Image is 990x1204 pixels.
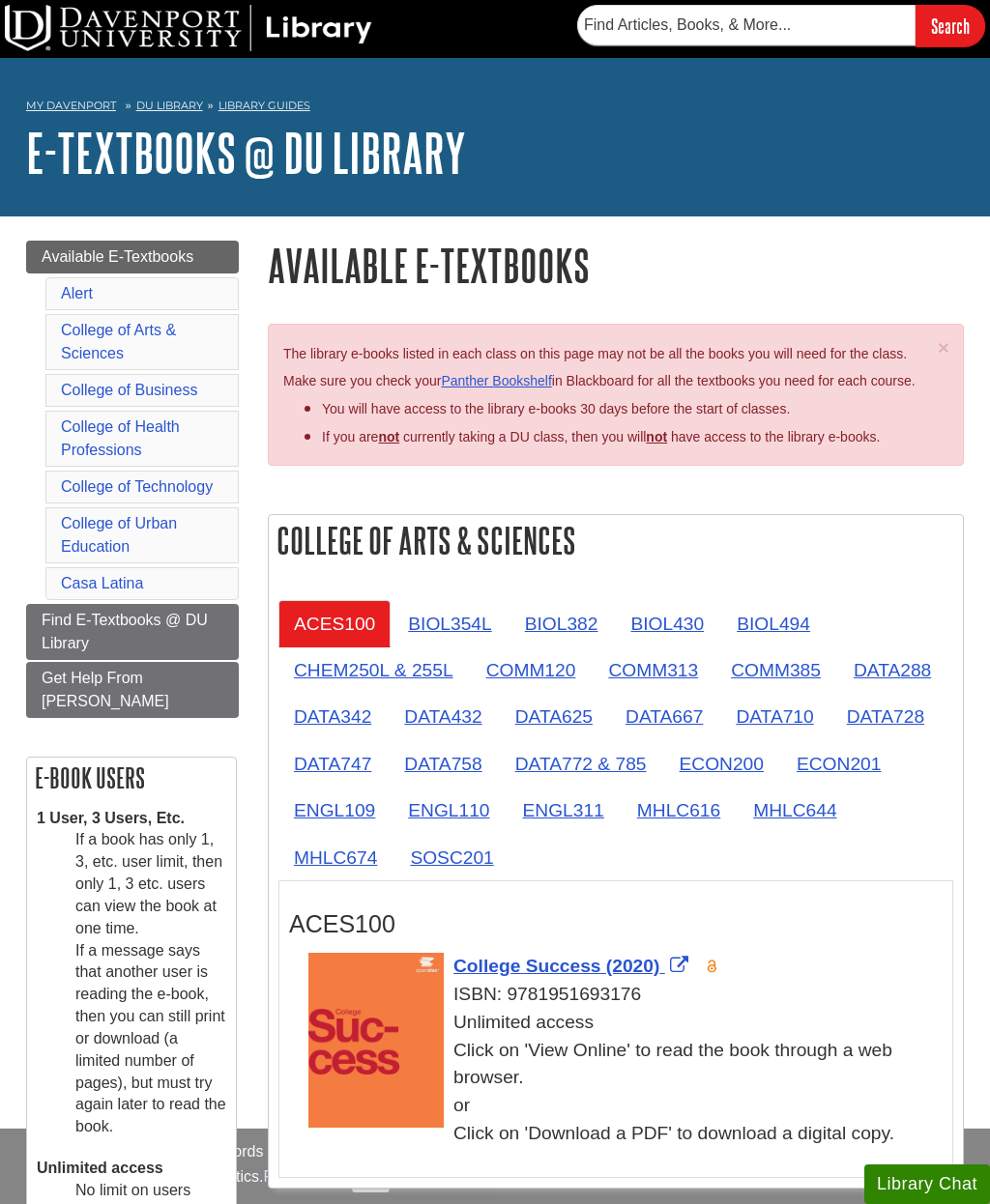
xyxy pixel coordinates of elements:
[283,346,916,389] span: The library e-books listed in each class on this page may not be all the books you will need for ...
[61,575,143,591] a: Casa Latina
[393,787,505,834] a: ENGL110
[61,515,177,555] a: College of Urban Education
[610,693,718,740] a: DATA667
[916,5,985,46] input: Search
[646,429,667,444] u: not
[705,959,719,974] img: Open Access
[389,740,497,788] a: DATA758
[308,1009,943,1148] div: Unlimited access Click on 'View Online' to read the book through a web browser. or Click on 'Down...
[42,612,208,651] span: Find E-Textbooks @ DU Library
[26,98,116,114] a: My Davenport
[781,740,896,788] a: ECON201
[26,604,239,660] a: Find E-Textbooks @ DU Library
[838,646,946,694] a: DATA288
[441,373,551,388] a: Panther Bookshelf
[61,382,197,398] a: College of Business
[500,693,608,740] a: DATA625
[721,600,826,647] a: BIOL494
[278,600,391,647] a: ACES100
[510,600,614,647] a: BIOL382
[831,693,940,740] a: DATA728
[26,241,239,273] a: Available E-Textbooks
[268,241,964,290] h1: Available E-Textbooks
[471,646,592,694] a: COMM120
[26,662,239,718] a: Get Help From [PERSON_NAME]
[269,515,963,566] h2: College of Arts & Sciences
[577,5,916,45] input: Find Articles, Books, & More...
[61,478,213,495] a: College of Technology
[938,337,949,358] button: Close
[26,93,964,124] nav: breadcrumb
[622,787,736,834] a: MHLC616
[37,808,226,830] dt: 1 User, 3 Users, Etc.
[593,646,713,694] a: COMM313
[394,834,509,881] a: SOSC201
[453,956,693,976] a: Link opens in new window
[278,787,391,834] a: ENGL109
[720,693,829,740] a: DATA710
[389,693,497,740] a: DATA432
[136,99,203,112] a: DU Library
[308,981,943,1009] div: ISBN: 9781951693176
[738,787,852,834] a: MHLC644
[453,956,659,976] span: College Success (2020)
[37,1158,226,1180] dt: Unlimited access
[864,1164,990,1204] button: Library Chat
[393,600,507,647] a: BIOL354L
[42,670,169,709] span: Get Help From [PERSON_NAME]
[61,418,180,458] a: College of Health Professions
[322,429,880,444] span: If you are currently taking a DU class, then you will have access to the library e-books.
[26,123,466,183] a: E-Textbooks @ DU Library
[577,5,985,46] form: Searches DU Library's articles, books, and more
[278,693,387,740] a: DATA342
[278,834,393,881] a: MHLC674
[664,740,779,788] a: ECON200
[938,336,949,358] span: ×
[42,248,193,265] span: Available E-Textbooks
[278,740,387,788] a: DATA747
[508,787,620,834] a: ENGL311
[61,322,176,361] a: College of Arts & Sciences
[289,910,943,938] h3: ACES100
[322,401,790,416] span: You will have access to the library e-books 30 days before the start of classes.
[615,600,719,647] a: BIOL430
[715,646,836,694] a: COMM385
[500,740,662,788] a: DATA772 & 785
[75,829,226,1138] dd: If a book has only 1, 3, etc. user limit, then only 1, 3 etc. users can view the book at one time...
[5,5,372,51] img: DU Library
[308,953,444,1128] img: Cover Art
[218,99,310,112] a: Library Guides
[61,285,93,301] a: Alert
[378,429,399,444] strong: not
[27,758,236,798] h2: E-book Users
[278,646,469,694] a: CHEM250L & 255L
